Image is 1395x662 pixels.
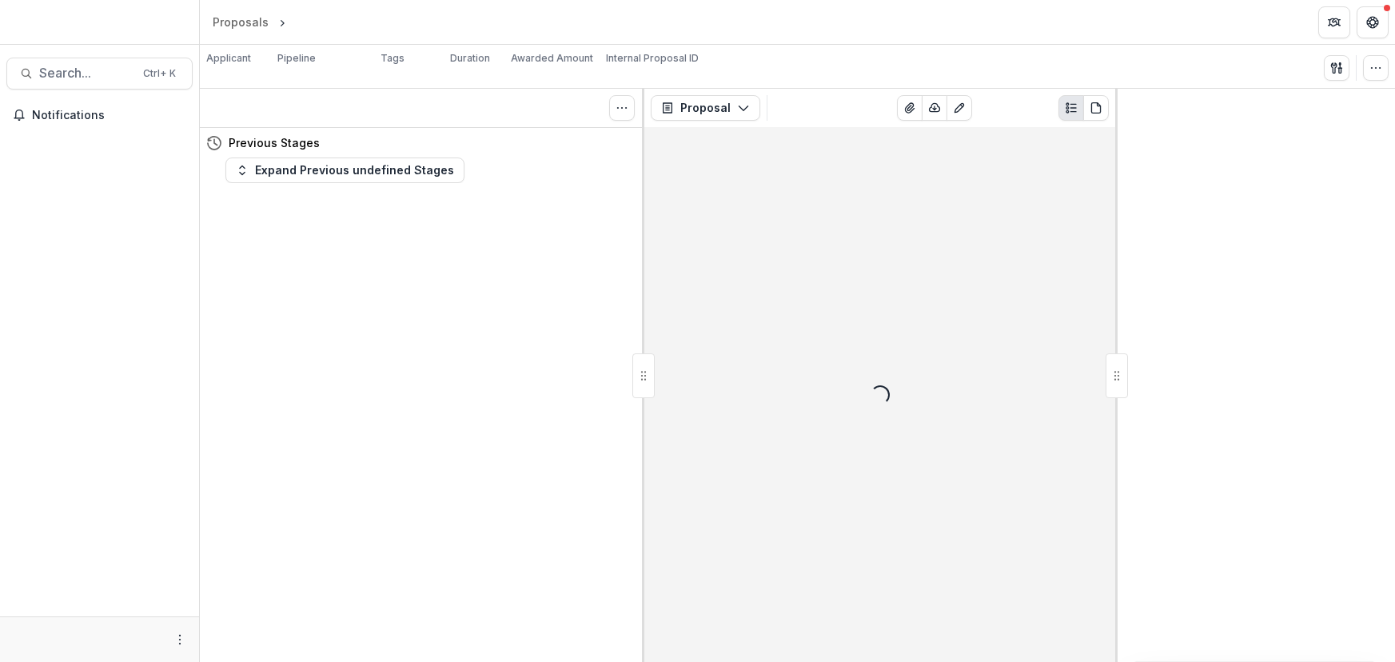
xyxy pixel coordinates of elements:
span: Search... [39,66,134,81]
div: Proposals [213,14,269,30]
p: Applicant [206,51,251,66]
p: Pipeline [277,51,316,66]
span: Notifications [32,109,186,122]
p: Tags [381,51,405,66]
button: More [170,630,189,649]
button: Proposal [651,95,760,121]
h4: Previous Stages [229,134,320,151]
nav: breadcrumb [206,10,357,34]
button: PDF view [1083,95,1109,121]
div: Ctrl + K [140,65,179,82]
p: Awarded Amount [511,51,593,66]
button: Get Help [1357,6,1389,38]
p: Internal Proposal ID [606,51,699,66]
button: View Attached Files [897,95,923,121]
button: Partners [1318,6,1350,38]
button: Search... [6,58,193,90]
button: Toggle View Cancelled Tasks [609,95,635,121]
button: Plaintext view [1058,95,1084,121]
button: Expand Previous undefined Stages [225,158,464,183]
p: Duration [450,51,490,66]
button: Edit as form [947,95,972,121]
a: Proposals [206,10,275,34]
button: Notifications [6,102,193,128]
